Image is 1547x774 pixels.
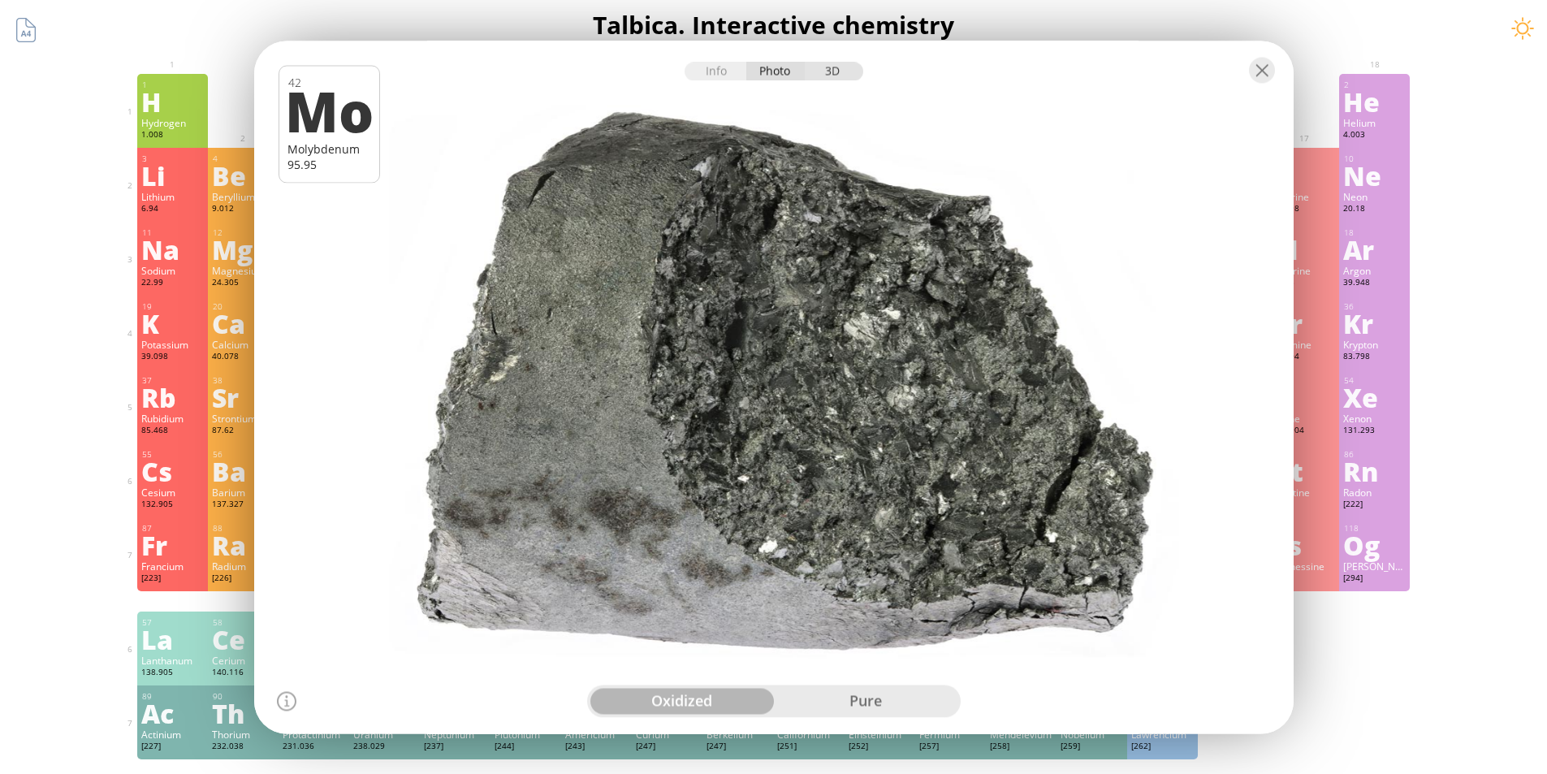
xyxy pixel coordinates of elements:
div: H [141,89,204,115]
div: Barium [212,486,274,499]
div: Magnesium [212,264,274,277]
div: [252] [849,741,911,754]
div: 86 [1344,449,1406,460]
div: Th [212,700,274,726]
div: Ba [212,458,274,484]
div: 90 [213,691,274,702]
div: Curium [636,728,698,741]
div: Strontium [212,412,274,425]
div: Lawrencium [1131,728,1194,741]
div: 39.098 [141,351,204,364]
div: Francium [141,560,204,573]
div: Info [685,62,747,80]
div: 39.948 [1343,277,1406,290]
div: 20 [213,301,274,312]
div: [257] [919,741,982,754]
div: 83.798 [1343,351,1406,364]
div: Helium [1343,116,1406,129]
div: 4.003 [1343,129,1406,142]
div: La [141,626,204,652]
div: Tennessine [1273,560,1335,573]
div: 3 [142,154,204,164]
div: 137.327 [212,499,274,512]
div: 54 [1344,375,1406,386]
div: oxidized [590,688,774,714]
div: I [1273,384,1335,410]
div: 24.305 [212,277,274,290]
div: Berkelium [707,728,769,741]
div: 126.904 [1273,425,1335,438]
div: pure [774,688,957,714]
div: [294] [1343,573,1406,586]
div: Krypton [1343,338,1406,351]
div: Ce [212,626,274,652]
div: Mg [212,236,274,262]
div: 87 [142,523,204,534]
div: [259] [1061,741,1123,754]
div: 117 [1273,523,1335,534]
div: Neptunium [424,728,486,741]
div: 19 [142,301,204,312]
div: [293] [1273,573,1335,586]
div: 2 [1344,80,1406,90]
div: Cesium [141,486,204,499]
div: K [141,310,204,336]
div: 38 [213,375,274,386]
div: 238.029 [353,741,416,754]
div: 131.293 [1343,425,1406,438]
div: Fermium [919,728,982,741]
div: 6.94 [141,203,204,216]
div: Xe [1343,384,1406,410]
div: 138.905 [141,667,204,680]
div: Fluorine [1273,190,1335,203]
div: 1 [142,80,204,90]
div: [223] [141,573,204,586]
div: [251] [777,741,840,754]
div: [237] [424,741,486,754]
div: 95.95 [287,156,371,171]
div: Ca [212,310,274,336]
div: [247] [636,741,698,754]
div: Br [1273,310,1335,336]
div: 9.012 [212,203,274,216]
div: 22.99 [141,277,204,290]
div: Iodine [1273,412,1335,425]
div: Einsteinium [849,728,911,741]
div: Californium [777,728,840,741]
div: At [1273,458,1335,484]
div: 85.468 [141,425,204,438]
div: Calcium [212,338,274,351]
div: Ar [1343,236,1406,262]
div: [226] [212,573,274,586]
div: Na [141,236,204,262]
div: 35.45 [1273,277,1335,290]
div: Lanthanum [141,654,204,667]
div: [210] [1273,499,1335,512]
div: Astatine [1273,486,1335,499]
div: 4 [213,154,274,164]
div: Americium [565,728,628,741]
div: 231.036 [283,741,345,754]
div: 85 [1273,449,1335,460]
div: Li [141,162,204,188]
div: 12 [213,227,274,238]
div: Rn [1343,458,1406,484]
div: Xenon [1343,412,1406,425]
div: Uranium [353,728,416,741]
div: 56 [213,449,274,460]
div: Cl [1273,236,1335,262]
div: Beryllium [212,190,274,203]
div: [227] [141,741,204,754]
div: 36 [1344,301,1406,312]
div: 9 [1273,154,1335,164]
div: Sodium [141,264,204,277]
div: Mendelevium [990,728,1052,741]
div: Ac [141,700,204,726]
div: 53 [1273,375,1335,386]
div: [222] [1343,499,1406,512]
div: Nobelium [1061,728,1123,741]
div: 79.904 [1273,351,1335,364]
div: 87.62 [212,425,274,438]
div: 3D [805,62,863,80]
div: Bromine [1273,338,1335,351]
